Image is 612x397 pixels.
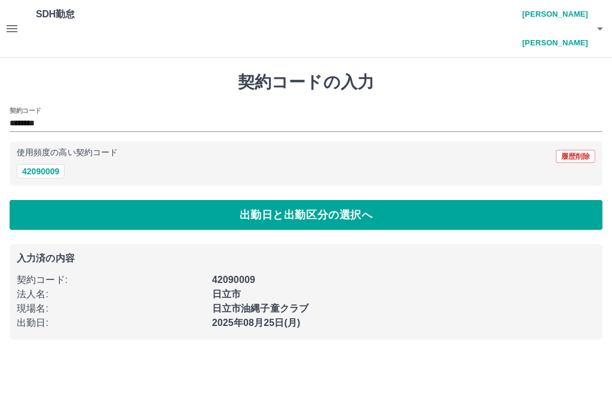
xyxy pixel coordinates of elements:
[17,254,595,263] p: 入力済の内容
[17,316,205,330] p: 出勤日 :
[212,275,255,285] b: 42090009
[17,287,205,301] p: 法人名 :
[17,164,65,179] button: 42090009
[17,301,205,316] p: 現場名 :
[10,72,602,93] h1: 契約コードの入力
[212,318,301,328] b: 2025年08月25日(月)
[17,273,205,287] p: 契約コード :
[10,200,602,230] button: 出勤日と出勤区分の選択へ
[10,106,41,115] h2: 契約コード
[17,149,118,157] p: 使用頻度の高い契約コード
[212,289,241,299] b: 日立市
[212,303,309,313] b: 日立市油縄子童クラブ
[556,150,595,163] button: 履歴削除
